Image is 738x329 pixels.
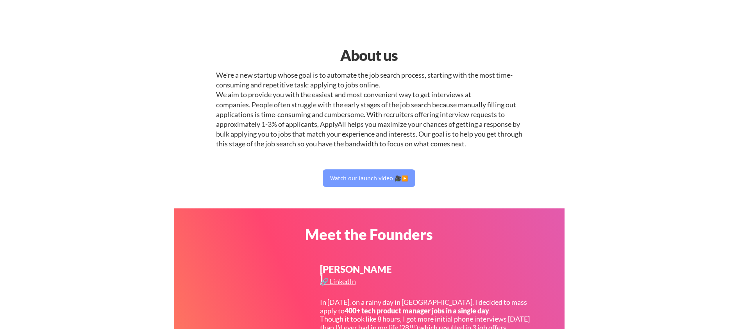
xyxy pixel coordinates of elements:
[320,278,358,288] a: 🔗 LinkedIn
[269,44,469,66] div: About us
[320,265,393,283] div: [PERSON_NAME]
[345,306,489,315] strong: 400+ tech product manager jobs in a single day
[323,169,415,187] button: Watch our launch video 🎥▶️
[269,227,469,242] div: Meet the Founders
[320,278,358,285] div: 🔗 LinkedIn
[216,70,522,149] div: We're a new startup whose goal is to automate the job search process, starting with the most time...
